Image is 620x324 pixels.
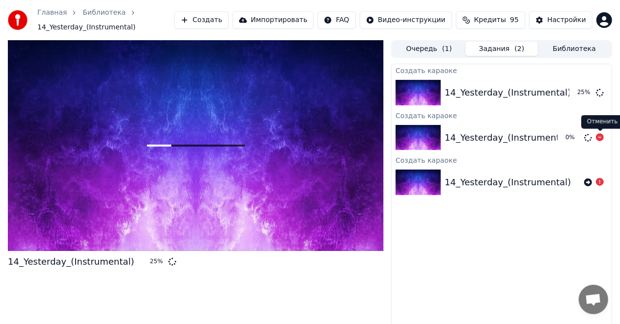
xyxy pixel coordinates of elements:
button: Импортировать [233,11,314,29]
div: 25 % [577,89,592,97]
div: Создать караоке [392,109,612,121]
button: Видео-инструкции [360,11,452,29]
div: 25 % [150,258,164,266]
a: Библиотека [82,8,126,18]
button: Задания [465,42,538,56]
button: Настройки [529,11,593,29]
div: 0 % [566,134,580,142]
button: FAQ [318,11,355,29]
div: 14_Yesterday_(Instrumental) [445,86,571,100]
span: ( 2 ) [514,44,524,54]
div: 14_Yesterday_(Instrumental) [8,255,134,269]
div: 14_Yesterday_(Instrumental) [445,175,571,189]
button: Кредиты95 [456,11,525,29]
span: ( 1 ) [442,44,452,54]
button: Очередь [393,42,465,56]
nav: breadcrumb [37,8,174,32]
span: 14_Yesterday_(Instrumental) [37,23,135,32]
button: Библиотека [538,42,611,56]
span: 95 [510,15,519,25]
div: Настройки [547,15,586,25]
span: Кредиты [474,15,506,25]
button: Создать [174,11,228,29]
a: Открытый чат [579,285,608,314]
div: Создать караоке [392,154,612,166]
a: Главная [37,8,67,18]
img: youka [8,10,27,30]
div: Создать караоке [392,64,612,76]
div: 14_Yesterday_(Instrumental) [445,131,571,145]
